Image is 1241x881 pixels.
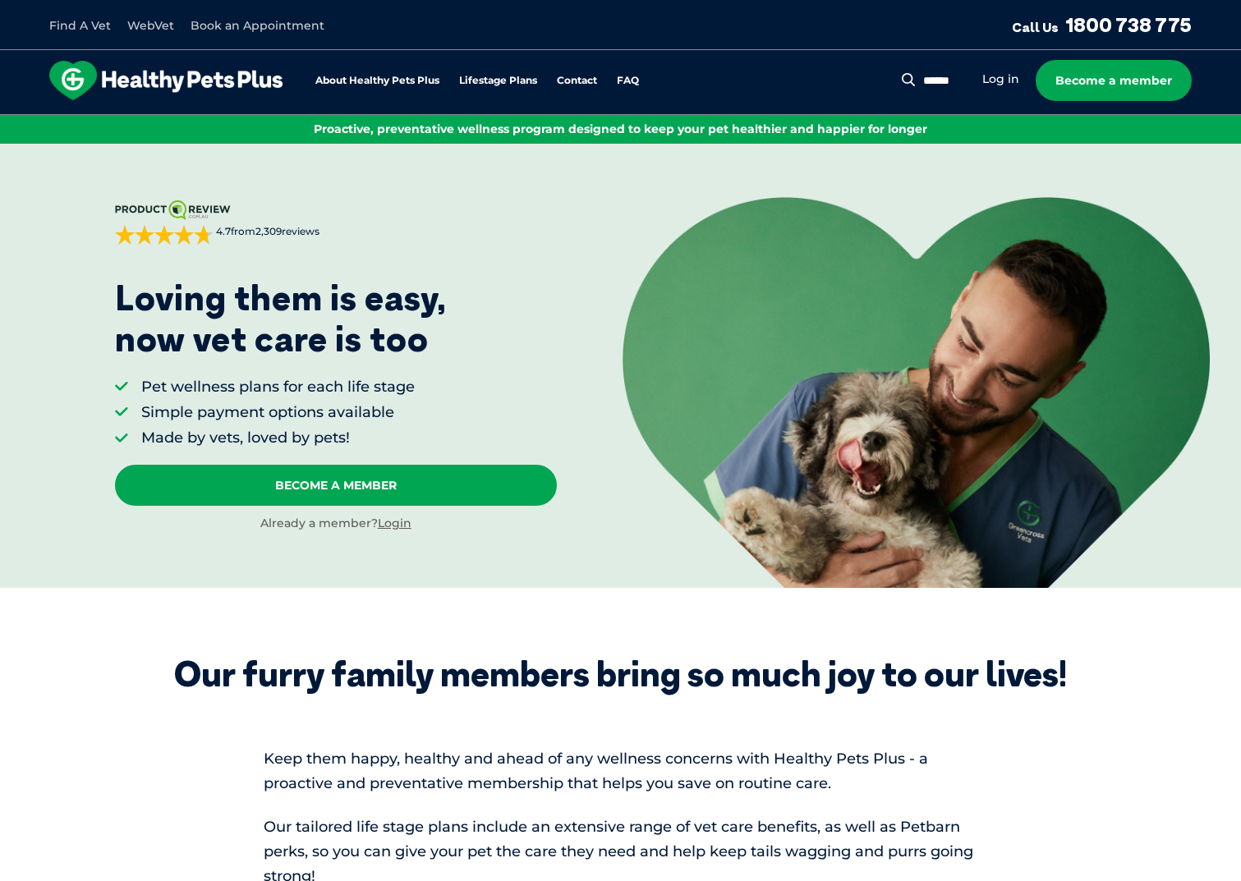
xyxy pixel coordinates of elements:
a: 4.7from2,309reviews [115,200,557,245]
a: Login [378,516,411,530]
button: Search [899,71,919,88]
strong: 4.7 [216,225,231,237]
a: Become a member [1036,60,1192,101]
a: Log in [982,71,1019,87]
a: FAQ [617,76,639,86]
li: Simple payment options available [141,402,415,423]
span: 2,309 reviews [255,225,319,237]
span: from [214,225,319,239]
li: Pet wellness plans for each life stage [141,377,415,397]
a: Become A Member [115,465,557,506]
a: Lifestage Plans [459,76,537,86]
p: Loving them is easy, now vet care is too [115,278,447,360]
li: Made by vets, loved by pets! [141,428,415,448]
a: About Healthy Pets Plus [315,76,439,86]
a: Find A Vet [49,18,111,33]
img: <p>Loving them is easy, <br /> now vet care is too</p> [623,197,1211,588]
a: Contact [557,76,597,86]
div: Our furry family members bring so much joy to our lives! [174,654,1067,695]
span: Proactive, preventative wellness program designed to keep your pet healthier and happier for longer [314,122,927,136]
div: 4.7 out of 5 stars [115,225,214,245]
a: WebVet [127,18,174,33]
div: Already a member? [115,516,557,532]
span: Call Us [1012,19,1059,35]
a: Call Us1800 738 775 [1012,12,1192,37]
a: Book an Appointment [191,18,324,33]
span: Keep them happy, healthy and ahead of any wellness concerns with Healthy Pets Plus - a proactive ... [264,750,928,792]
img: hpp-logo [49,61,283,100]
